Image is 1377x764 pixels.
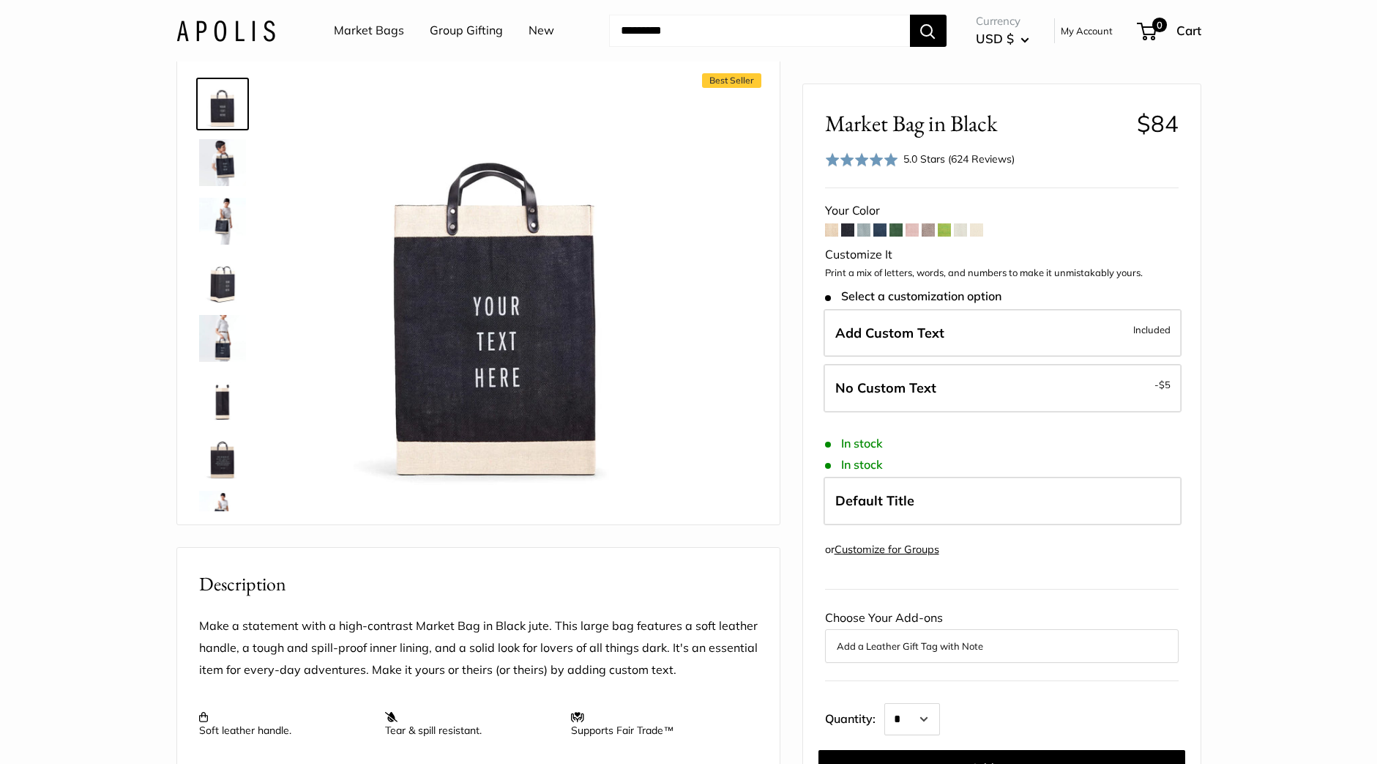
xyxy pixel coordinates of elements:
[976,31,1014,46] span: USD $
[825,200,1179,222] div: Your Color
[199,139,246,186] img: Market Bag in Black
[609,15,910,47] input: Search...
[976,27,1029,51] button: USD $
[825,149,1015,170] div: 5.0 Stars (624 Reviews)
[825,458,883,472] span: In stock
[825,289,1001,303] span: Select a customization option
[825,699,884,735] label: Quantity:
[196,371,249,423] a: Market Bag in Black
[1159,379,1171,390] span: $5
[199,198,246,245] img: Market Bag in Black
[196,253,249,306] a: Market Bag in Black
[199,81,246,127] img: Market Bag in Black
[196,136,249,189] a: Market Bag in Black
[196,312,249,365] a: Market Bag in Black
[837,637,1167,655] button: Add a Leather Gift Tag with Note
[199,374,246,420] img: Market Bag in Black
[910,15,947,47] button: Search
[199,491,246,538] img: Market Bag in Black
[385,711,556,737] p: Tear & spill resistant.
[334,20,404,42] a: Market Bags
[199,711,370,737] p: Soft leather handle.
[824,308,1182,357] label: Add Custom Text
[702,73,761,88] span: Best Seller
[1137,109,1179,138] span: $84
[825,266,1179,281] p: Print a mix of letters, words, and numbers to make it unmistakably yours.
[1133,320,1171,338] span: Included
[825,607,1179,663] div: Choose Your Add-ons
[835,543,939,556] a: Customize for Groups
[199,615,758,681] p: Make a statement with a high-contrast Market Bag in Black jute. This large bag features a soft le...
[196,429,249,482] a: description_Seal of authenticity printed on the backside of every bag.
[903,151,1015,167] div: 5.0 Stars (624 Reviews)
[1061,22,1113,40] a: My Account
[199,256,246,303] img: Market Bag in Black
[1176,23,1201,38] span: Cart
[824,364,1182,412] label: Leave Blank
[835,324,944,341] span: Add Custom Text
[196,195,249,248] a: Market Bag in Black
[196,488,249,541] a: Market Bag in Black
[199,315,246,362] img: Market Bag in Black
[294,81,698,485] img: Market Bag in Black
[1138,19,1201,42] a: 0 Cart
[824,477,1182,525] label: Default Title
[825,540,939,560] div: or
[199,570,758,598] h2: Description
[1152,18,1166,32] span: 0
[976,11,1029,31] span: Currency
[825,437,883,450] span: In stock
[825,110,1126,137] span: Market Bag in Black
[571,711,742,737] p: Supports Fair Trade™
[835,492,914,509] span: Default Title
[430,20,503,42] a: Group Gifting
[196,78,249,130] a: Market Bag in Black
[835,379,936,396] span: No Custom Text
[1154,376,1171,393] span: -
[825,244,1179,266] div: Customize It
[199,432,246,479] img: description_Seal of authenticity printed on the backside of every bag.
[176,20,275,41] img: Apolis
[529,20,554,42] a: New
